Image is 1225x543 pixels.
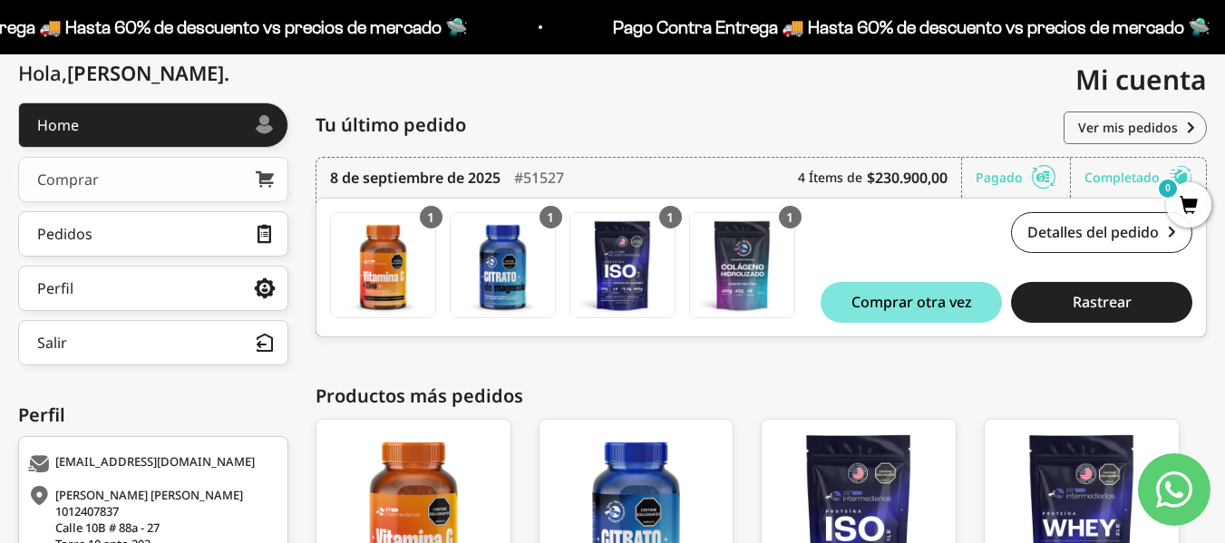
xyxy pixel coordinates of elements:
span: Tu último pedido [316,112,466,139]
time: 8 de septiembre de 2025 [330,167,501,189]
img: Translation missing: es.Proteína Aislada ISO - Chocolate - Chocolate / 1 libra (460g) [570,213,675,317]
div: [EMAIL_ADDRESS][DOMAIN_NAME] [28,455,274,473]
div: Perfil [37,281,73,296]
a: Proteína Aislada ISO - Chocolate - Chocolate / 1 libra (460g) [569,212,676,318]
div: Perfil [18,402,288,429]
a: Gomas con Vitamina C + Zinc [330,212,436,318]
div: Pagado [976,158,1071,198]
span: Mi cuenta [1075,61,1207,98]
div: Salir [37,335,67,350]
span: Rastrear [1073,295,1132,309]
mark: 0 [1157,178,1179,199]
img: Translation missing: es.Colágeno Hidrolizado [690,213,794,317]
a: Ver mis pedidos [1064,112,1207,144]
div: #51527 [514,158,564,198]
div: 4 Ítems de [798,158,962,198]
div: 1 [540,206,562,228]
a: Pedidos [18,211,288,257]
span: . [224,59,229,86]
span: Comprar otra vez [851,295,972,309]
a: Gomas con Citrato de Magnesio [450,212,556,318]
img: Translation missing: es.Gomas con Vitamina C + Zinc [331,213,435,317]
a: Detalles del pedido [1011,212,1192,253]
b: $230.900,00 [867,167,948,189]
img: Translation missing: es.Gomas con Citrato de Magnesio [451,213,555,317]
button: Salir [18,320,288,365]
button: Rastrear [1011,282,1192,323]
div: Productos más pedidos [316,383,1207,410]
p: Pago Contra Entrega 🚚 Hasta 60% de descuento vs precios de mercado 🛸 [598,13,1196,42]
div: Pedidos [37,227,92,241]
div: Home [37,118,79,132]
div: 1 [420,206,442,228]
div: 1 [779,206,802,228]
a: Home [18,102,288,148]
div: 1 [659,206,682,228]
button: Comprar otra vez [821,282,1002,323]
div: Comprar [37,172,99,187]
a: Comprar [18,157,288,202]
div: Hola, [18,62,229,84]
span: [PERSON_NAME] [67,59,229,86]
a: 0 [1166,197,1211,217]
a: Colágeno Hidrolizado [689,212,795,318]
div: Completado [1084,158,1192,198]
a: Perfil [18,266,288,311]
